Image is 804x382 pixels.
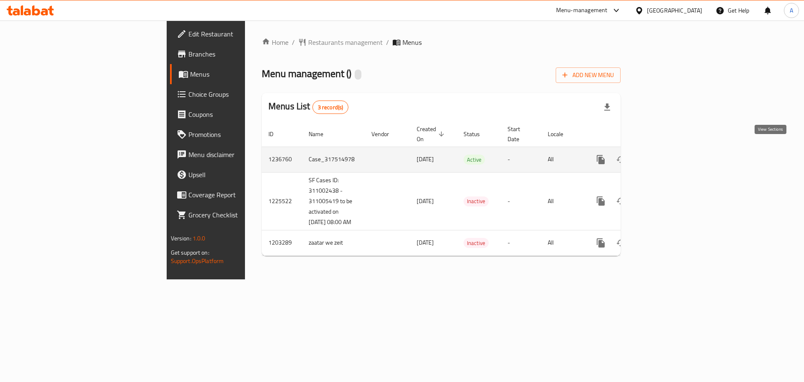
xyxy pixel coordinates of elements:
[591,150,611,170] button: more
[262,64,351,83] span: Menu management ( )
[268,129,284,139] span: ID
[302,172,365,230] td: SF Cases ID: 311002438 - 311005419 to be activated on [DATE] 08:00 AM
[170,44,301,64] a: Branches
[188,190,294,200] span: Coverage Report
[371,129,400,139] span: Vendor
[556,5,608,15] div: Menu-management
[262,37,621,47] nav: breadcrumb
[541,147,584,172] td: All
[170,104,301,124] a: Coupons
[597,97,617,117] div: Export file
[298,37,383,47] a: Restaurants management
[171,247,209,258] span: Get support on:
[611,150,631,170] button: Change Status
[188,89,294,99] span: Choice Groups
[417,196,434,206] span: [DATE]
[268,100,348,114] h2: Menus List
[188,170,294,180] span: Upsell
[790,6,793,15] span: A
[611,191,631,211] button: Change Status
[309,129,334,139] span: Name
[313,103,348,111] span: 3 record(s)
[501,230,541,256] td: -
[562,70,614,80] span: Add New Menu
[464,155,485,165] span: Active
[170,84,301,104] a: Choice Groups
[611,233,631,253] button: Change Status
[417,124,447,144] span: Created On
[308,37,383,47] span: Restaurants management
[188,49,294,59] span: Branches
[188,109,294,119] span: Coupons
[170,124,301,145] a: Promotions
[417,154,434,165] span: [DATE]
[188,210,294,220] span: Grocery Checklist
[170,145,301,165] a: Menu disclaimer
[170,64,301,84] a: Menus
[302,230,365,256] td: zaatar we zeit
[302,147,365,172] td: Case_317514978
[541,172,584,230] td: All
[188,29,294,39] span: Edit Restaurant
[312,101,349,114] div: Total records count
[548,129,574,139] span: Locale
[464,129,491,139] span: Status
[170,205,301,225] a: Grocery Checklist
[188,150,294,160] span: Menu disclaimer
[556,67,621,83] button: Add New Menu
[464,238,489,248] span: Inactive
[170,24,301,44] a: Edit Restaurant
[591,191,611,211] button: more
[170,185,301,205] a: Coverage Report
[171,233,191,244] span: Version:
[591,233,611,253] button: more
[501,172,541,230] td: -
[508,124,531,144] span: Start Date
[170,165,301,185] a: Upsell
[501,147,541,172] td: -
[541,230,584,256] td: All
[584,121,678,147] th: Actions
[647,6,702,15] div: [GEOGRAPHIC_DATA]
[402,37,422,47] span: Menus
[386,37,389,47] li: /
[190,69,294,79] span: Menus
[188,129,294,139] span: Promotions
[417,237,434,248] span: [DATE]
[193,233,206,244] span: 1.0.0
[464,196,489,206] span: Inactive
[171,256,224,266] a: Support.OpsPlatform
[262,121,678,256] table: enhanced table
